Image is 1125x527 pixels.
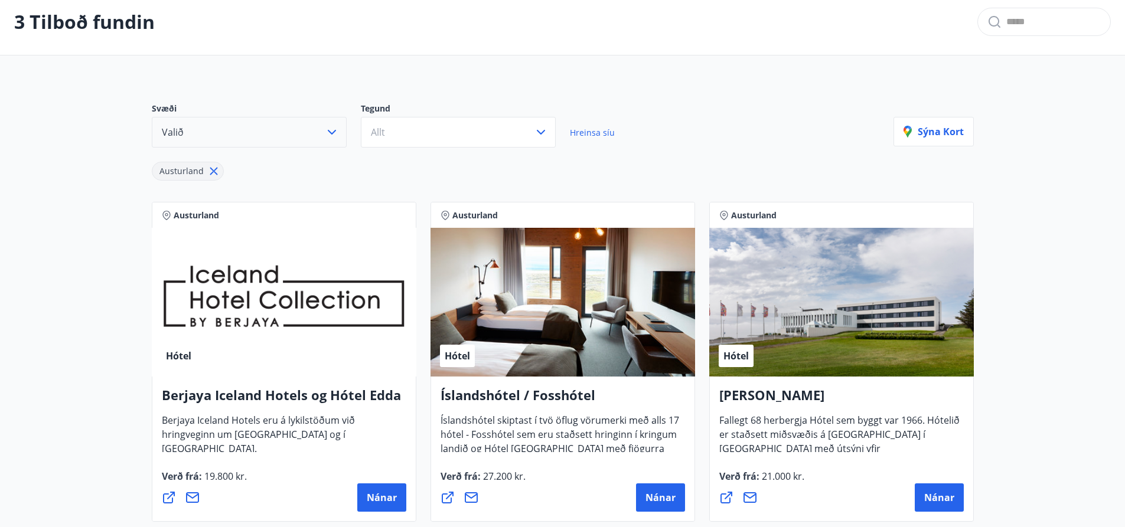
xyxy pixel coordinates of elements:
[202,470,247,483] span: 19.800 kr.
[14,9,155,35] p: 3 Tilboð fundin
[904,125,964,138] p: Sýna kort
[361,117,556,148] button: Allt
[719,414,960,479] span: Fallegt 68 herbergja Hótel sem byggt var 1966. Hótelið er staðsett miðsvæðis á [GEOGRAPHIC_DATA] ...
[152,103,361,117] p: Svæði
[441,414,679,479] span: Íslandshótel skiptast í tvö öflug vörumerki með alls 17 hótel - Fosshótel sem eru staðsett hringi...
[159,165,204,176] span: Austurland
[361,103,570,117] p: Tegund
[723,349,749,362] span: Hótel
[636,483,685,512] button: Nánar
[166,349,191,362] span: Hótel
[445,349,470,362] span: Hótel
[759,470,804,483] span: 21.000 kr.
[162,126,184,139] span: Valið
[367,491,397,504] span: Nánar
[452,210,498,221] span: Austurland
[915,483,964,512] button: Nánar
[924,491,954,504] span: Nánar
[162,414,355,464] span: Berjaya Iceland Hotels eru á lykilstöðum við hringveginn um [GEOGRAPHIC_DATA] og í [GEOGRAPHIC_DA...
[357,483,406,512] button: Nánar
[719,470,804,492] span: Verð frá :
[174,210,219,221] span: Austurland
[719,386,964,413] h4: [PERSON_NAME]
[152,117,347,148] button: Valið
[441,470,526,492] span: Verð frá :
[441,386,685,413] h4: Íslandshótel / Fosshótel
[481,470,526,483] span: 27.200 kr.
[645,491,676,504] span: Nánar
[371,126,385,139] span: Allt
[152,162,224,181] div: Austurland
[162,470,247,492] span: Verð frá :
[731,210,777,221] span: Austurland
[894,117,974,146] button: Sýna kort
[570,127,615,138] span: Hreinsa síu
[162,386,406,413] h4: Berjaya Iceland Hotels og Hótel Edda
